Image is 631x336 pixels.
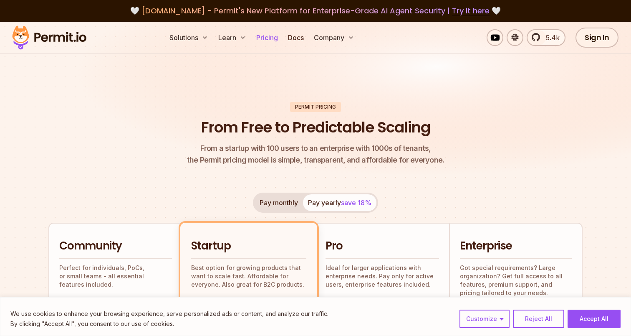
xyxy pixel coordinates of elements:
[215,29,250,46] button: Learn
[10,309,328,319] p: We use cookies to enhance your browsing experience, serve personalized ads or content, and analyz...
[191,264,306,289] p: Best option for growing products that want to scale fast. Affordable for everyone. Also great for...
[187,143,444,166] p: the Permit pricing model is simple, transparent, and affordable for everyone.
[59,264,172,289] p: Perfect for individuals, PoCs, or small teams - all essential features included.
[285,29,307,46] a: Docs
[459,310,510,328] button: Customize
[310,29,358,46] button: Company
[541,33,560,43] span: 5.4k
[452,5,490,16] a: Try it here
[568,310,621,328] button: Accept All
[255,194,303,211] button: Pay monthly
[326,264,439,289] p: Ideal for larger applications with enterprise needs. Pay only for active users, enterprise featur...
[290,102,341,112] div: Permit Pricing
[59,239,172,254] h2: Community
[326,239,439,254] h2: Pro
[527,29,565,46] a: 5.4k
[10,319,328,329] p: By clicking "Accept All", you consent to our use of cookies.
[253,29,281,46] a: Pricing
[460,239,572,254] h2: Enterprise
[141,5,490,16] span: [DOMAIN_NAME] - Permit's New Platform for Enterprise-Grade AI Agent Security |
[8,23,90,52] img: Permit logo
[575,28,618,48] a: Sign In
[513,310,564,328] button: Reject All
[187,143,444,154] span: From a startup with 100 users to an enterprise with 1000s of tenants,
[191,239,306,254] h2: Startup
[460,264,572,297] p: Got special requirements? Large organization? Get full access to all features, premium support, a...
[166,29,212,46] button: Solutions
[20,5,611,17] div: 🤍 🤍
[201,117,430,138] h1: From Free to Predictable Scaling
